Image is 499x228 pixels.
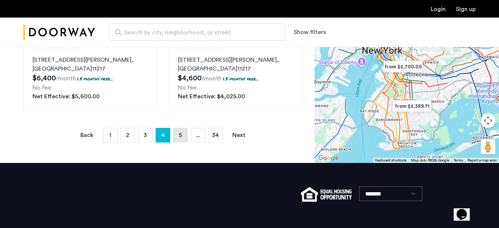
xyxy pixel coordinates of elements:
[33,94,100,99] span: Net Effective: $5,600.00
[431,6,446,12] a: Login
[411,159,449,162] span: Map data ©2025 Google
[23,128,302,142] nav: Pagination
[77,76,113,82] p: 1.5 months free...
[316,153,340,163] img: Google
[23,45,157,110] a: 21[STREET_ADDRESS][PERSON_NAME], [GEOGRAPHIC_DATA]112171.5 months free...No FeeNet Effective: $5,...
[169,45,302,110] a: 11[STREET_ADDRESS][PERSON_NAME], [GEOGRAPHIC_DATA]112171.5 months free...No FeeNet Effective: $4,...
[23,19,95,46] a: Cazamio Logo
[56,76,76,81] sub: /month
[144,132,147,138] span: 3
[178,56,293,73] p: [STREET_ADDRESS][PERSON_NAME] 11217
[124,28,264,37] span: Search by city, neighborhood, or street.
[456,6,476,12] a: Registration
[454,158,463,163] a: Terms (opens in new tab)
[33,75,56,82] span: $6,400
[178,94,245,99] span: Net Effective: $4,025.00
[178,85,197,91] span: No Fee
[381,58,426,75] div: from $2,700.00
[202,76,222,81] sub: /month
[294,28,326,37] button: Show or hide filters
[316,153,340,163] a: Open this area in Google Maps (opens a new window)
[33,56,148,73] p: [STREET_ADDRESS][PERSON_NAME] 11217
[161,129,165,141] span: 4
[23,19,95,46] img: logo
[481,140,495,154] button: Drag Pegman onto the map to open Street View
[33,85,51,91] span: No Fee
[178,75,202,82] span: $4,600
[126,132,129,138] span: 2
[223,76,259,82] p: 1.5 months free...
[468,158,497,163] a: Report a map error
[196,132,200,138] span: ...
[80,128,94,142] a: Back
[110,23,285,41] input: Apartment Search
[232,128,246,142] a: Next
[301,187,352,202] img: equal-housing.png
[109,132,111,138] span: 1
[359,186,422,201] select: Language select
[212,132,219,138] span: 34
[179,132,182,138] span: 5
[481,113,495,128] button: Map camera controls
[375,158,407,163] button: Keyboard shortcuts
[454,199,477,221] iframe: chat widget
[389,98,434,114] div: from $2,389.71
